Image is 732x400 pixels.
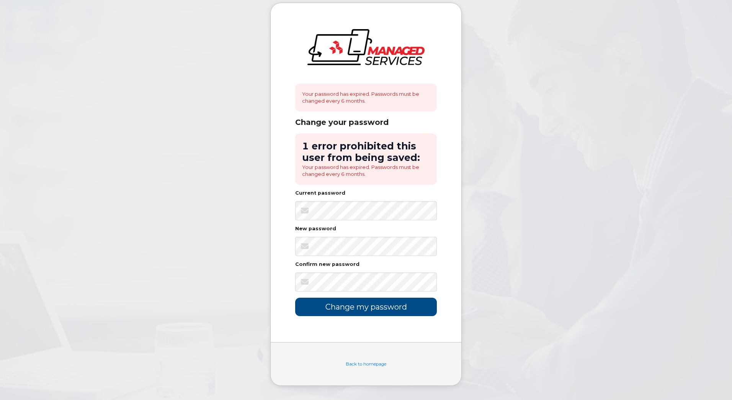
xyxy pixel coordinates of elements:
li: Your password has expired. Passwords must be changed every 6 months. [302,164,430,178]
label: New password [295,226,336,231]
label: Current password [295,191,345,196]
h2: 1 error prohibited this user from being saved: [302,140,430,164]
input: Change my password [295,298,437,316]
img: logo-large.png [307,29,425,65]
div: Your password has expired. Passwords must be changed every 6 months. [295,84,437,111]
label: Confirm new password [295,262,359,267]
a: Back to homepage [346,361,386,367]
div: Change your password [295,118,437,127]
